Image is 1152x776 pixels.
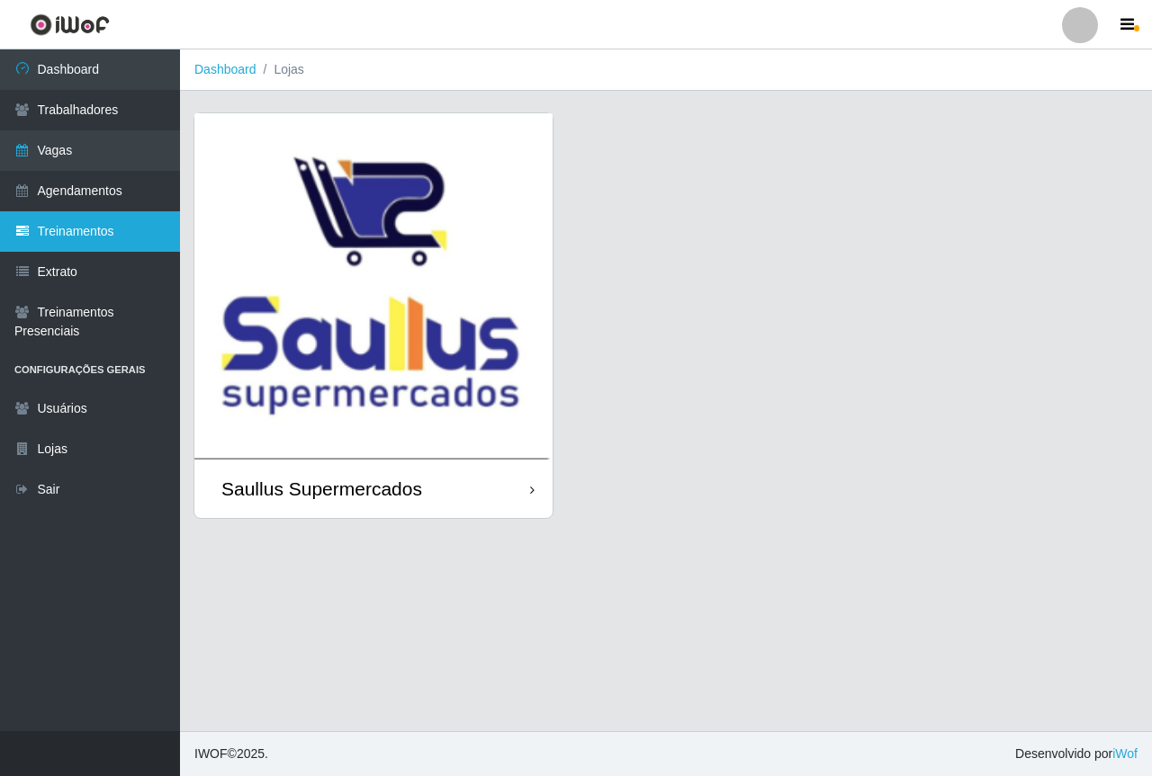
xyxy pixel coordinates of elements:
img: CoreUI Logo [30,13,110,36]
span: © 2025 . [194,745,268,763]
span: Desenvolvido por [1015,745,1138,763]
div: Saullus Supermercados [221,477,422,500]
nav: breadcrumb [180,49,1152,91]
span: IWOF [194,746,228,761]
a: iWof [1112,746,1138,761]
li: Lojas [256,60,304,79]
img: cardImg [194,113,553,459]
a: Dashboard [194,62,256,76]
a: Saullus Supermercados [194,113,553,518]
